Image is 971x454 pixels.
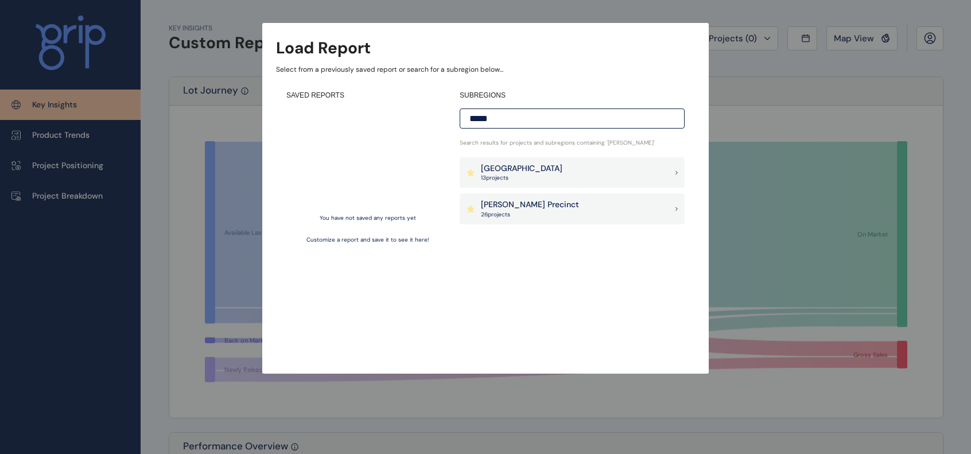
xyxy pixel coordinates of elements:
[481,199,579,211] p: [PERSON_NAME] Precinct
[276,65,695,75] p: Select from a previously saved report or search for a subregion below...
[481,211,579,219] p: 26 project s
[460,91,685,100] h4: SUBREGIONS
[481,174,562,182] p: 13 project s
[306,236,429,244] p: Customize a report and save it to see it here!
[276,37,371,59] h3: Load Report
[320,214,416,222] p: You have not saved any reports yet
[460,139,685,147] p: Search results for projects and subregions containing ' [PERSON_NAME] '
[481,163,562,174] p: [GEOGRAPHIC_DATA]
[286,91,449,100] h4: SAVED REPORTS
